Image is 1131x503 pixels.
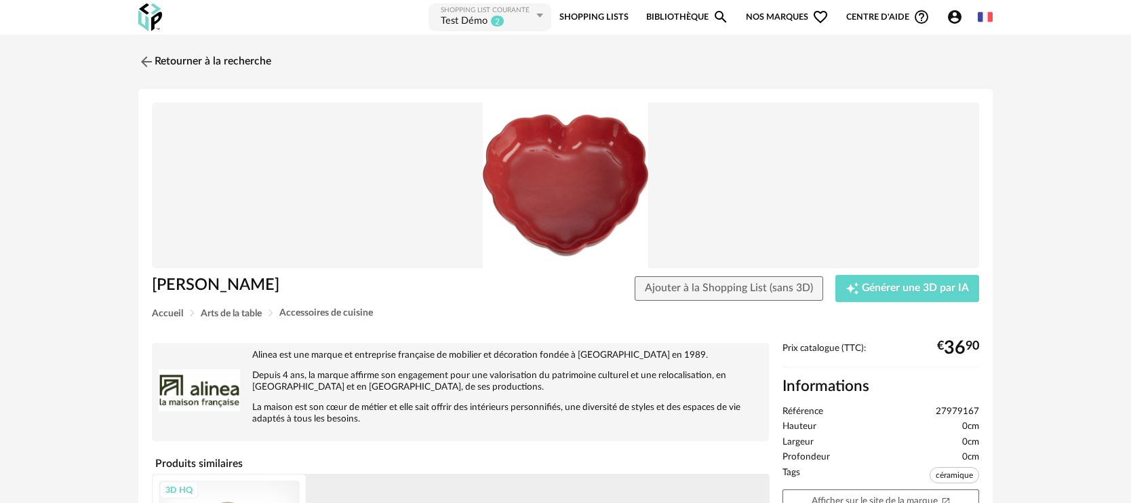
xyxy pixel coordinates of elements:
button: Creation icon Générer une 3D par IA [835,275,979,302]
span: Hauteur [782,421,816,433]
span: 27979167 [936,406,979,418]
img: Product pack shot [152,103,979,269]
span: Magnify icon [713,9,729,25]
span: Ajouter à la Shopping List (sans 3D) [645,282,813,293]
a: Retourner à la recherche [138,47,271,77]
span: Profondeur [782,451,830,464]
a: Shopping Lists [559,2,629,33]
p: Depuis 4 ans, la marque affirme son engagement pour une valorisation du patrimoine culturel et un... [159,370,762,393]
span: Générer une 3D par IA [862,283,969,294]
span: Help Circle Outline icon [913,9,930,25]
span: Account Circle icon [947,9,969,25]
span: Nos marques [746,2,829,33]
span: 0cm [962,436,979,449]
p: La maison est son cœur de métier et elle sait offrir des intérieurs personnifiés, une diversité d... [159,402,762,425]
div: € 90 [937,343,979,354]
div: Prix catalogue (TTC): [782,343,979,368]
div: Shopping List courante [441,6,533,15]
span: 0cm [962,451,979,464]
button: Ajouter à la Shopping List (sans 3D) [635,276,823,301]
h2: Informations [782,377,979,396]
p: Alinea est une marque et entreprise française de mobilier et décoration fondée à [GEOGRAPHIC_DATA... [159,350,762,361]
span: Centre d'aideHelp Circle Outline icon [846,9,930,25]
span: 36 [944,343,966,354]
img: fr [978,10,993,24]
h4: Produits similaires [152,453,769,474]
div: 3D HQ [159,481,199,499]
div: Breadcrumb [152,308,979,318]
span: Référence [782,406,823,418]
span: Largeur [782,436,814,449]
span: céramique [930,467,979,483]
span: Creation icon [846,282,859,295]
div: Test Démo [441,15,488,29]
sup: 2 [490,15,504,27]
span: Tags [782,467,800,487]
img: brand logo [159,350,240,431]
span: Heart Outline icon [812,9,829,25]
span: Accueil [152,309,183,318]
a: BibliothèqueMagnify icon [646,2,729,33]
img: OXP [138,3,162,31]
img: svg+xml;base64,PHN2ZyB3aWR0aD0iMjQiIGhlaWdodD0iMjQiIHZpZXdCb3g9IjAgMCAyNCAyNCIgZmlsbD0ibm9uZSIgeG... [138,54,155,70]
span: Accessoires de cuisine [279,308,373,318]
h1: [PERSON_NAME] [152,275,489,296]
span: Account Circle icon [947,9,963,25]
span: 0cm [962,421,979,433]
span: Arts de la table [201,309,262,318]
